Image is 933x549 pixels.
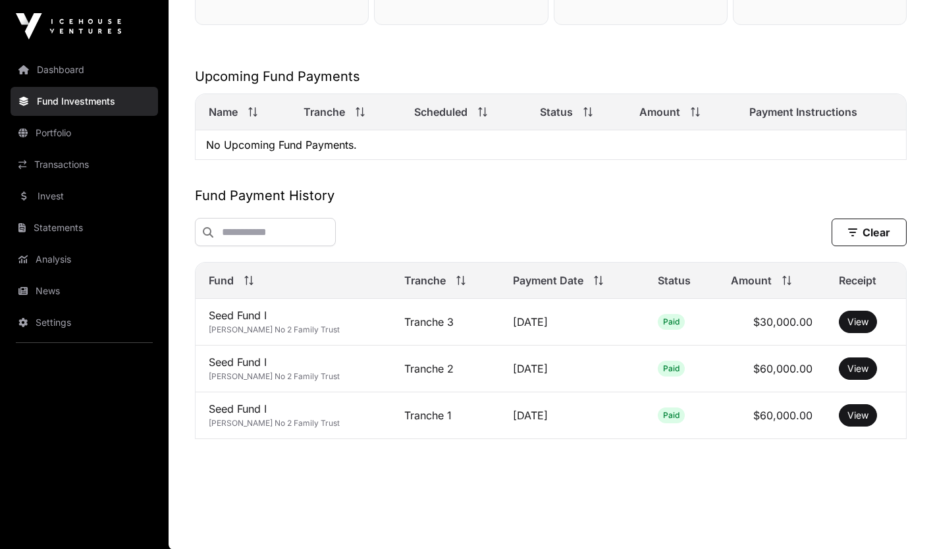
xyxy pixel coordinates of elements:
[11,182,158,211] a: Invest
[839,404,877,427] button: View
[839,311,877,333] button: View
[500,392,645,439] td: [DATE]
[209,104,238,120] span: Name
[718,299,826,346] td: $30,000.00
[196,299,391,346] td: Seed Fund I
[11,308,158,337] a: Settings
[867,486,933,549] iframe: Chat Widget
[500,346,645,392] td: [DATE]
[663,410,680,421] span: Paid
[209,371,340,381] span: [PERSON_NAME] No 2 Family Trust
[196,392,391,439] td: Seed Fund I
[304,104,345,120] span: Tranche
[195,186,907,205] h2: Fund Payment History
[540,104,573,120] span: Status
[391,299,500,346] td: Tranche 3
[847,409,868,422] a: View
[832,219,907,246] button: Clear
[391,346,500,392] td: Tranche 2
[11,245,158,274] a: Analysis
[639,104,680,120] span: Amount
[11,150,158,179] a: Transactions
[209,418,340,428] span: [PERSON_NAME] No 2 Family Trust
[404,273,446,288] span: Tranche
[195,67,907,86] h2: Upcoming Fund Payments
[839,273,876,288] span: Receipt
[500,299,645,346] td: [DATE]
[11,87,158,116] a: Fund Investments
[11,118,158,147] a: Portfolio
[209,273,234,288] span: Fund
[847,362,868,375] a: View
[718,346,826,392] td: $60,000.00
[663,317,680,327] span: Paid
[731,273,772,288] span: Amount
[16,13,121,39] img: Icehouse Ventures Logo
[11,55,158,84] a: Dashboard
[847,315,868,328] a: View
[391,392,500,439] td: Tranche 1
[718,392,826,439] td: $60,000.00
[11,213,158,242] a: Statements
[749,104,857,120] span: Payment Instructions
[839,357,877,380] button: View
[196,130,906,160] td: No Upcoming Fund Payments.
[658,273,691,288] span: Status
[513,273,583,288] span: Payment Date
[414,104,467,120] span: Scheduled
[663,363,680,374] span: Paid
[196,346,391,392] td: Seed Fund I
[11,276,158,305] a: News
[209,325,340,334] span: [PERSON_NAME] No 2 Family Trust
